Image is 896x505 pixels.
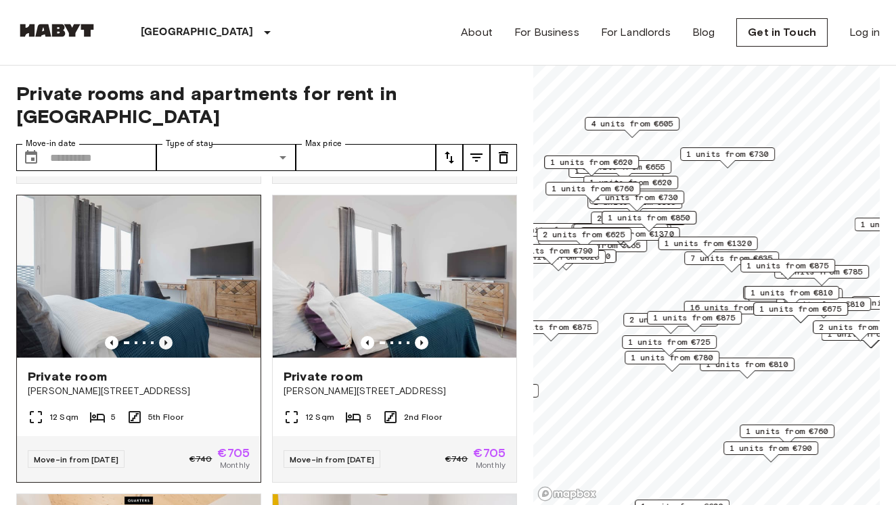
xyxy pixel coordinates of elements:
span: 2nd Floor [404,411,442,423]
span: 1 units from €810 [782,298,865,310]
span: 2 units from €865 [629,314,712,326]
div: Map marker [572,224,671,245]
a: Get in Touch [736,18,828,47]
span: Private room [284,368,363,385]
span: 5th Floor [148,411,183,423]
div: Map marker [622,335,717,356]
span: Move-in from [DATE] [290,454,374,464]
span: 1 units from €790 [510,245,593,257]
span: 1 units from €730 [596,191,678,203]
span: 1 units from €760 [746,425,828,437]
span: 1 units from €725 [628,336,711,348]
button: tune [463,144,490,171]
div: Map marker [504,223,604,244]
button: tune [490,144,517,171]
span: 5 [367,411,372,423]
button: Previous image [361,336,374,350]
div: Map marker [573,224,668,245]
a: Blog [692,24,715,41]
div: Map marker [744,286,839,307]
span: 7 units from €635 [690,252,773,264]
span: €740 [189,453,212,465]
div: Map marker [591,212,686,233]
span: 1 units from €1320 [665,237,752,249]
span: 1 units from €850 [608,212,690,224]
div: Map marker [740,259,835,280]
div: Map marker [700,358,794,379]
a: Mapbox logo [537,486,597,502]
span: 1 units from €620 [550,156,633,168]
span: Move-in from [DATE] [34,454,118,464]
span: Monthly [476,459,506,471]
a: Log in [849,24,880,41]
span: 2 units from €655 [597,212,679,224]
span: 5 [111,411,116,423]
div: Map marker [740,425,834,446]
span: 1 units from €825 [517,251,600,263]
span: [PERSON_NAME][STREET_ADDRESS] [28,385,250,398]
span: 1 units from €780 [631,352,713,364]
span: 1 units from €790 [730,442,812,454]
span: [PERSON_NAME][STREET_ADDRESS] [284,385,506,398]
div: Map marker [585,117,679,138]
label: Move-in date [26,138,76,149]
div: Map marker [545,182,640,203]
span: 1 units from €810 [751,287,833,299]
img: Marketing picture of unit DE-01-008-007-04HF [17,195,261,358]
span: 4 units from €605 [591,118,673,130]
div: Map marker [504,244,599,265]
div: Map marker [581,227,680,248]
img: Marketing picture of unit DE-01-008-004-05HF [273,195,516,358]
span: 2 units from €625 [543,229,625,241]
img: Habyt [16,24,97,37]
div: Map marker [743,286,838,307]
div: Map marker [587,195,682,216]
a: For Landlords [601,24,671,41]
span: €705 [473,447,506,459]
button: Choose date [18,144,45,171]
a: For Business [514,24,579,41]
span: 1 units from €785 [780,266,863,278]
span: Private rooms and apartments for rent in [GEOGRAPHIC_DATA] [16,82,517,128]
span: 1 units from €730 [686,148,769,160]
div: Map marker [658,237,758,258]
span: 2 units from €655 [583,161,665,173]
span: 12 Sqm [49,411,79,423]
div: Map marker [537,228,631,249]
div: Map marker [602,211,696,232]
button: Previous image [159,336,173,350]
label: Max price [305,138,342,149]
span: 1 units from €620 [589,176,672,189]
div: Map marker [503,320,598,341]
span: 1 units from €1150 [523,250,610,262]
div: Map marker [583,176,678,197]
span: 1 units from €875 [510,321,592,333]
button: Previous image [415,336,428,350]
span: 16 units from €650 [690,302,778,314]
span: 3 units from €655 [579,224,662,237]
label: Type of stay [166,138,213,149]
div: Map marker [684,251,779,272]
button: tune [436,144,463,171]
span: €740 [445,453,468,465]
div: Map marker [544,155,639,176]
span: 1 units from €810 [706,358,788,370]
span: Private room [28,368,107,385]
span: 1 units from €675 [759,303,842,315]
a: Marketing picture of unit DE-01-008-004-05HFPrevious imagePrevious imagePrivate room[PERSON_NAME]... [272,195,517,483]
a: About [461,24,493,41]
span: 1 units from €875 [746,260,829,272]
div: Map marker [680,147,775,168]
span: €705 [217,447,250,459]
div: Map marker [625,351,719,372]
span: Monthly [220,459,250,471]
span: 12 Sqm [305,411,334,423]
div: Map marker [623,313,718,334]
div: Map marker [647,311,742,332]
span: 1 units from €875 [653,312,736,324]
p: [GEOGRAPHIC_DATA] [141,24,254,41]
div: Map marker [684,301,784,322]
button: Previous image [105,336,118,350]
span: 1 units from €760 [552,183,634,195]
span: 20 units from €655 [510,224,598,236]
